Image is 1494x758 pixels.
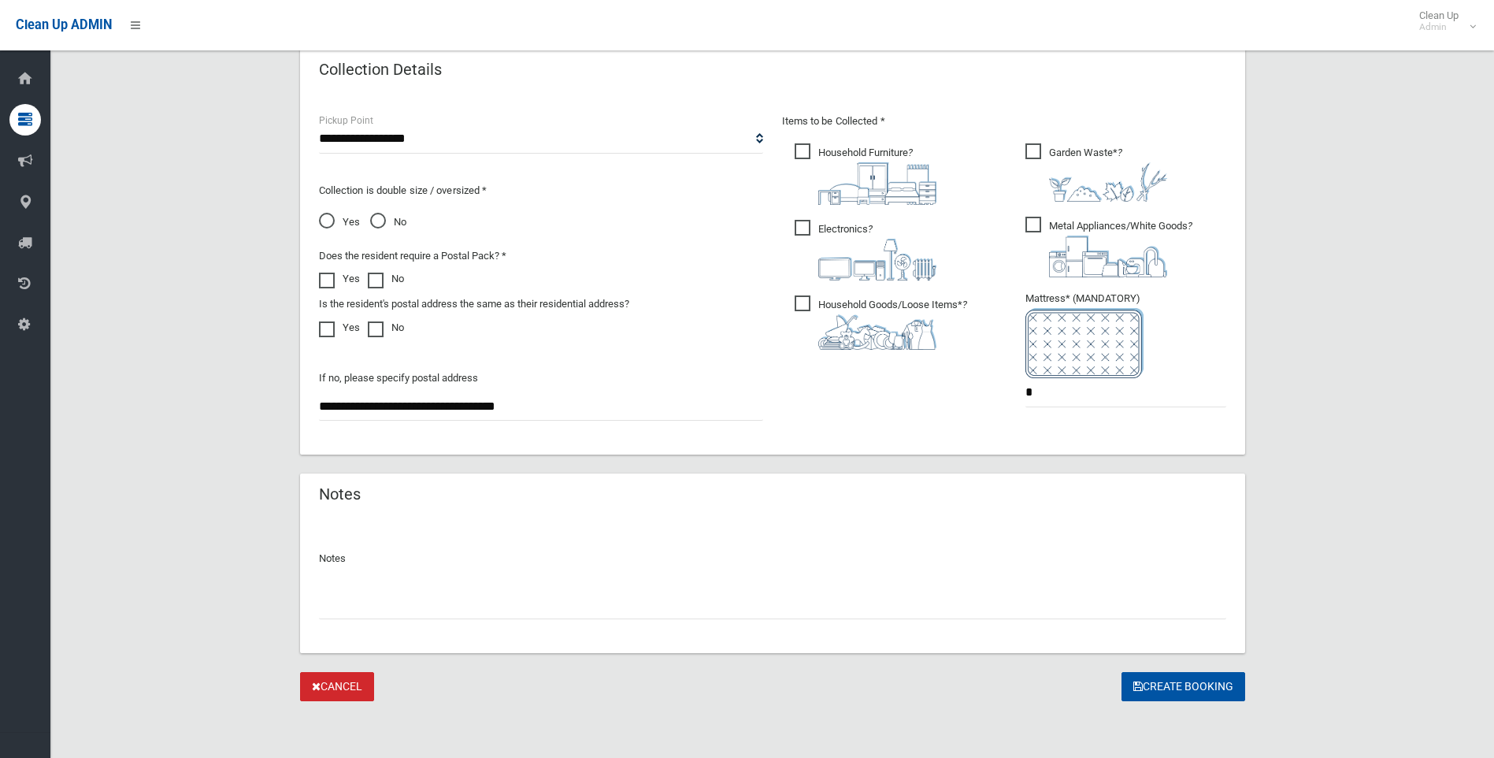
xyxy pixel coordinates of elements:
label: Yes [319,318,360,337]
img: b13cc3517677393f34c0a387616ef184.png [818,314,936,350]
span: Garden Waste* [1025,143,1167,202]
img: 36c1b0289cb1767239cdd3de9e694f19.png [1049,236,1167,277]
label: If no, please specify postal address [319,369,478,388]
span: Electronics [795,220,936,281]
img: aa9efdbe659d29b613fca23ba79d85cb.png [818,162,936,205]
i: ? [818,299,967,350]
label: Does the resident require a Postal Pack? * [319,247,506,266]
i: ? [818,147,936,205]
span: Household Goods/Loose Items* [795,295,967,350]
a: Cancel [300,672,374,701]
label: No [368,269,404,288]
label: Is the resident's postal address the same as their residential address? [319,295,629,314]
p: Notes [319,549,1226,568]
span: Clean Up [1411,9,1474,33]
span: Yes [319,213,360,232]
span: Metal Appliances/White Goods [1025,217,1192,277]
i: ? [1049,147,1167,202]
span: Household Furniture [795,143,936,205]
label: No [368,318,404,337]
header: Notes [300,479,380,510]
i: ? [818,223,936,281]
span: Clean Up ADMIN [16,17,112,32]
header: Collection Details [300,54,461,85]
img: e7408bece873d2c1783593a074e5cb2f.png [1025,308,1144,378]
label: Yes [319,269,360,288]
p: Items to be Collected * [782,112,1226,131]
img: 394712a680b73dbc3d2a6a3a7ffe5a07.png [818,239,936,281]
small: Admin [1419,21,1459,33]
img: 4fd8a5c772b2c999c83690221e5242e0.png [1049,162,1167,202]
span: Mattress* (MANDATORY) [1025,292,1226,378]
p: Collection is double size / oversized * [319,181,763,200]
span: No [370,213,406,232]
button: Create Booking [1121,672,1245,701]
i: ? [1049,220,1192,277]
